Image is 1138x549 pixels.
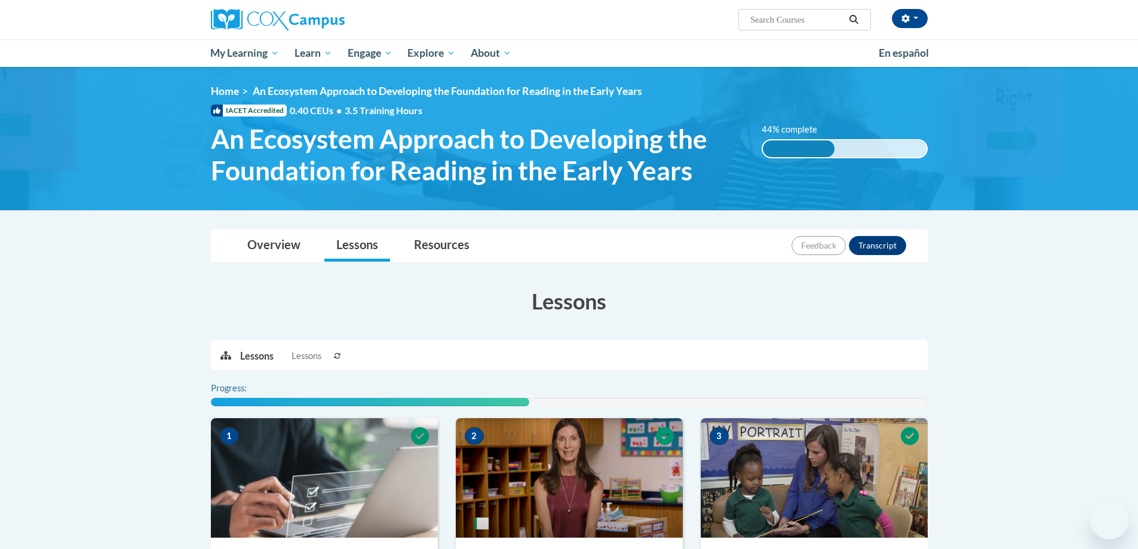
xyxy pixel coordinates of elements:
div: 44% complete [763,140,835,157]
a: Cox Campus [211,9,438,30]
span: An Ecosystem Approach to Developing the Foundation for Reading in the Early Years [253,85,642,97]
span: 0.40 CEUs [290,104,345,117]
input: Search Courses [749,13,845,27]
a: Home [211,85,239,97]
a: Lessons [324,230,390,262]
span: Explore [407,46,455,60]
a: About [463,39,519,67]
span: Engage [348,46,392,60]
img: Cox Campus [211,9,345,30]
span: About [471,46,511,60]
span: IACET Accredited [211,105,287,116]
button: Feedback [792,236,846,255]
label: 44% complete [762,123,830,136]
a: Explore [400,39,463,67]
a: En español [871,41,937,66]
p: Lessons [240,349,274,363]
button: Account Settings [892,9,928,28]
a: Resources [402,230,481,262]
span: • [336,105,342,116]
span: An Ecosystem Approach to Developing the Foundation for Reading in the Early Years [211,123,744,186]
span: Lessons [292,349,321,363]
div: Main menu [193,39,946,67]
span: 3 [710,427,729,445]
span: 3.5 Training Hours [345,105,422,116]
iframe: Button to launch messaging window [1090,501,1128,539]
a: Learn [287,39,340,67]
span: 1 [220,427,239,445]
label: Progress: [211,382,280,395]
span: En español [879,47,929,59]
img: Course Image [211,418,438,538]
a: Overview [235,230,312,262]
a: My Learning [203,39,287,67]
button: Search [845,13,863,27]
span: Learn [295,46,332,60]
img: Course Image [456,418,683,538]
h3: Lessons [211,286,928,316]
span: My Learning [210,46,279,60]
span: 2 [465,427,484,445]
img: Course Image [701,418,928,538]
a: Engage [340,39,400,67]
button: Transcript [849,236,906,255]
